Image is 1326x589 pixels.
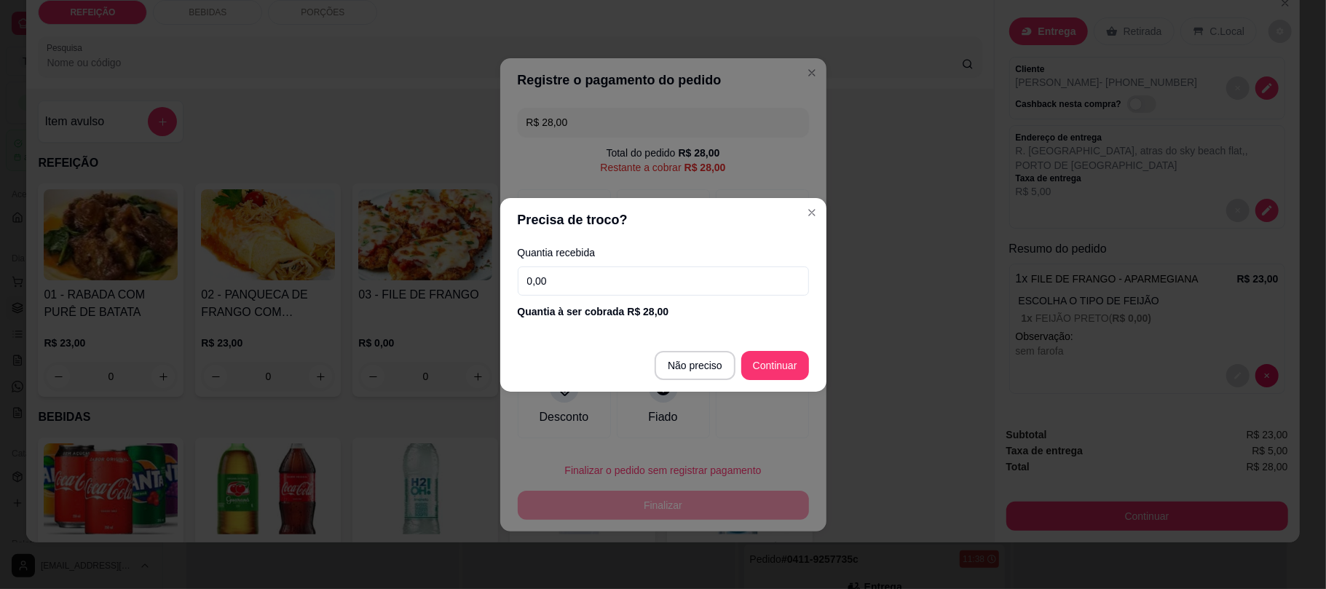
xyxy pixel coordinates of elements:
label: Quantia recebida [518,248,809,258]
div: Quantia à ser cobrada R$ 28,00 [518,304,809,319]
button: Close [800,201,824,224]
button: Continuar [741,351,809,380]
button: Não preciso [655,351,735,380]
header: Precisa de troco? [500,198,826,242]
